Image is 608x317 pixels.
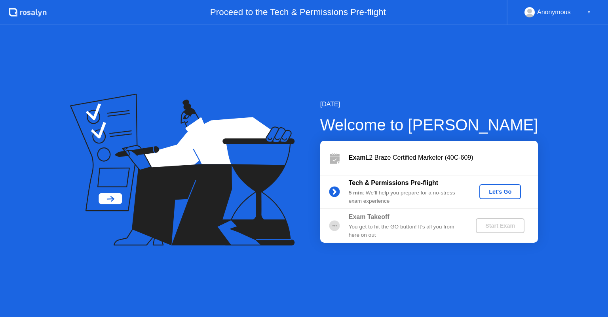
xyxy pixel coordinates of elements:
[479,223,521,229] div: Start Exam
[349,154,366,161] b: Exam
[320,100,538,109] div: [DATE]
[476,218,524,233] button: Start Exam
[483,189,518,195] div: Let's Go
[479,184,521,199] button: Let's Go
[320,113,538,137] div: Welcome to [PERSON_NAME]
[349,213,389,220] b: Exam Takeoff
[349,189,463,205] div: : We’ll help you prepare for a no-stress exam experience
[349,179,438,186] b: Tech & Permissions Pre-flight
[587,7,591,17] div: ▼
[537,7,571,17] div: Anonymous
[349,153,538,162] div: L2 Braze Certified Marketer (40C-609)
[349,190,363,196] b: 5 min
[349,223,463,239] div: You get to hit the GO button! It’s all you from here on out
